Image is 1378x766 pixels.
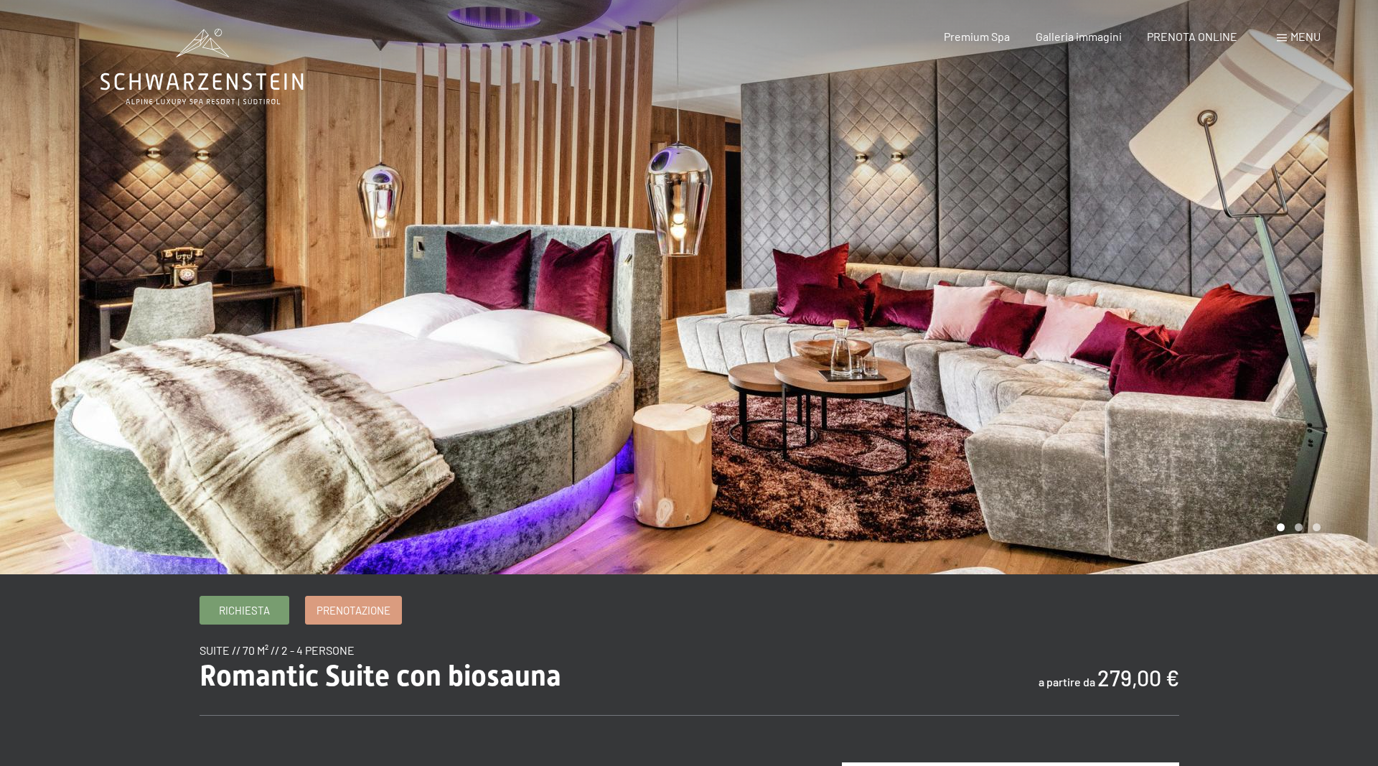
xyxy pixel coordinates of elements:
a: Prenotazione [306,597,401,624]
a: Galleria immagini [1036,29,1122,43]
span: Prenotazione [317,603,390,618]
span: Romantic Suite con biosauna [200,659,561,693]
span: Menu [1290,29,1321,43]
a: PRENOTA ONLINE [1147,29,1237,43]
span: Richiesta [219,603,270,618]
a: Premium Spa [944,29,1010,43]
span: a partire da [1039,675,1095,688]
b: 279,00 € [1097,665,1179,691]
span: suite // 70 m² // 2 - 4 persone [200,643,355,657]
a: Richiesta [200,597,289,624]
